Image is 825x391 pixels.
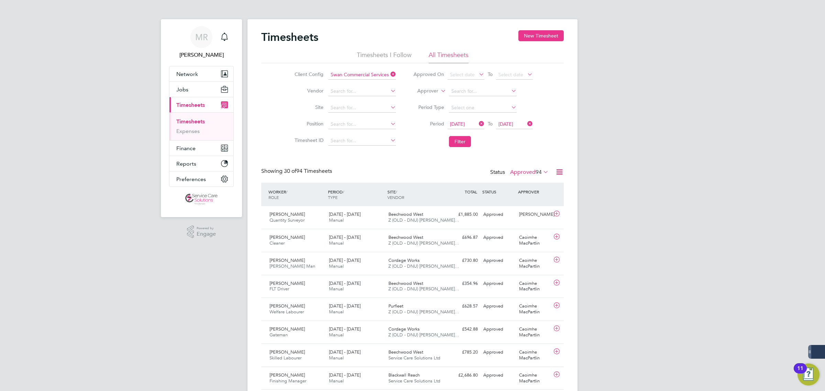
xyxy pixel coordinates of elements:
label: Approved [510,169,549,176]
button: Jobs [169,82,233,97]
span: [PERSON_NAME] [269,372,305,378]
div: PERIOD [326,186,386,203]
span: Z (OLD - DNU) [PERSON_NAME]… [388,217,459,223]
div: Timesheets [169,112,233,140]
div: Status [490,168,550,177]
div: Caoimhe MacPartlin [516,324,552,341]
span: Cordage Works [388,257,420,263]
div: Caoimhe MacPartlin [516,347,552,364]
input: Search for... [328,70,396,80]
button: Network [169,66,233,81]
div: Approved [481,278,516,289]
button: Timesheets [169,97,233,112]
div: Approved [481,324,516,335]
span: Cleaner [269,240,285,246]
span: Manual [329,217,344,223]
span: Select date [450,71,475,78]
span: / [343,189,344,194]
span: Manual [329,309,344,315]
button: Preferences [169,171,233,187]
span: [DATE] - [DATE] [329,234,361,240]
div: Caoimhe MacPartlin [516,278,552,295]
span: To [486,119,495,128]
span: TYPE [328,194,338,200]
span: Z (OLD - DNU) [PERSON_NAME]… [388,309,459,315]
label: Period Type [413,104,444,110]
span: [DATE] - [DATE] [329,372,361,378]
input: Search for... [449,87,517,96]
h2: Timesheets [261,30,318,44]
span: Beechwood West [388,280,423,286]
span: Z (OLD - DNU) [PERSON_NAME]… [388,286,459,292]
span: Manual [329,263,344,269]
div: Approved [481,347,516,358]
span: [PERSON_NAME] [269,280,305,286]
span: Purfleet [388,303,403,309]
span: Cordage Works [388,326,420,332]
div: £1,885.00 [445,209,481,220]
li: Timesheets I Follow [357,51,411,63]
span: To [486,70,495,79]
label: Position [293,121,323,127]
span: Reports [176,160,196,167]
span: Blackwall Reach [388,372,420,378]
span: [DATE] - [DATE] [329,280,361,286]
nav: Main navigation [161,19,242,217]
span: Matt Robson [169,51,234,59]
input: Search for... [328,87,396,96]
span: Timesheets [176,102,205,108]
div: Approved [481,209,516,220]
span: Gateman [269,332,288,338]
span: [PERSON_NAME] [269,349,305,355]
a: Expenses [176,128,200,134]
img: servicecare-logo-retina.png [185,194,218,205]
span: Manual [329,355,344,361]
label: Site [293,104,323,110]
input: Search for... [328,120,396,129]
span: [DATE] [450,121,465,127]
span: Powered by [197,225,216,231]
span: TOTAL [465,189,477,194]
div: 11 [797,368,803,377]
span: [DATE] - [DATE] [329,326,361,332]
span: Manual [329,332,344,338]
div: Approved [481,232,516,243]
span: Z (OLD - DNU) [PERSON_NAME]… [388,240,459,246]
label: Approved On [413,71,444,77]
span: Finishing Manager [269,378,306,384]
div: £2,686.80 [445,370,481,381]
span: / [286,189,287,194]
span: [PERSON_NAME] [269,211,305,217]
span: Finance [176,145,196,152]
span: [DATE] - [DATE] [329,349,361,355]
span: Manual [329,286,344,292]
span: Network [176,71,198,77]
span: Skilled Labourer [269,355,301,361]
span: Service Care Solutions Ltd [388,355,440,361]
button: Open Resource Center, 11 new notifications [797,364,819,386]
div: Caoimhe MacPartlin [516,370,552,387]
div: Caoimhe MacPartlin [516,232,552,249]
button: Reports [169,156,233,171]
span: Z (OLD - DNU) [PERSON_NAME]… [388,263,459,269]
div: Approved [481,301,516,312]
input: Search for... [328,103,396,113]
span: [PERSON_NAME] [269,257,305,263]
div: £628.57 [445,301,481,312]
div: STATUS [481,186,516,198]
span: [PERSON_NAME] [269,303,305,309]
label: Client Config [293,71,323,77]
span: Z (OLD - DNU) [PERSON_NAME]… [388,332,459,338]
div: Caoimhe MacPartlin [516,255,552,272]
span: Beechwood West [388,211,423,217]
span: VENDOR [387,194,404,200]
input: Select one [449,103,517,113]
input: Search for... [328,136,396,146]
a: Powered byEngage [187,225,216,238]
span: Service Care Solutions Ltd [388,378,440,384]
label: Timesheet ID [293,137,323,143]
span: [DATE] - [DATE] [329,303,361,309]
span: / [396,189,397,194]
button: Filter [449,136,471,147]
span: Manual [329,240,344,246]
